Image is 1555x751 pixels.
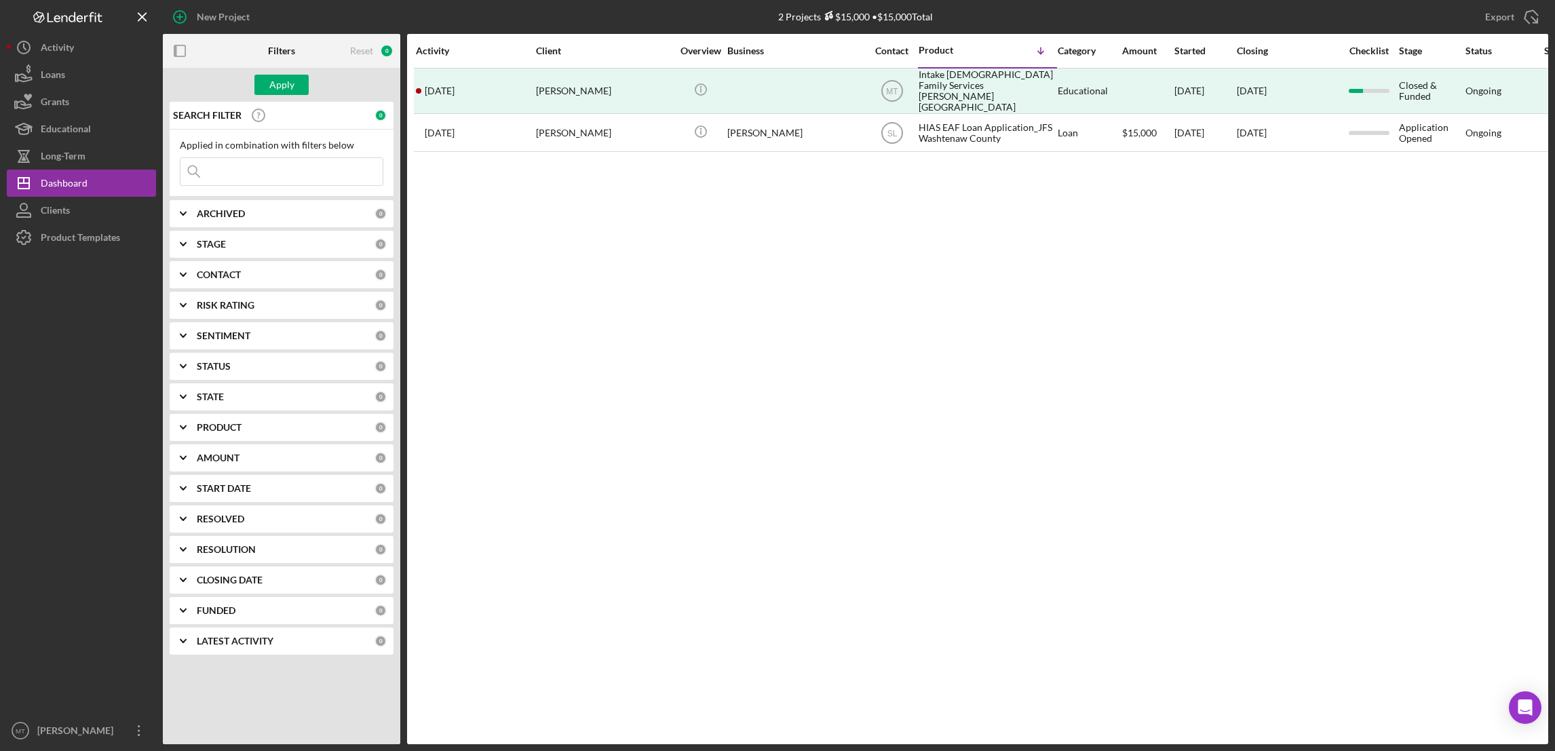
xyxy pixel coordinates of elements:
div: Application Opened [1399,115,1464,151]
button: Long-Term [7,142,156,170]
div: 0 [375,109,387,121]
b: SEARCH FILTER [173,110,242,121]
button: Export [1472,3,1548,31]
div: Export [1485,3,1514,31]
div: Product [919,45,986,56]
div: 0 [375,269,387,281]
div: Product Templates [41,224,120,254]
button: New Project [163,3,263,31]
div: Educational [41,115,91,146]
b: FUNDED [197,605,235,616]
div: New Project [197,3,250,31]
div: 0 [375,452,387,464]
time: 2024-12-28 04:31 [425,85,455,96]
div: Loan [1058,115,1121,151]
div: 0 [375,299,387,311]
div: Started [1174,45,1235,56]
div: 0 [375,604,387,617]
b: RESOLVED [197,514,244,524]
div: Activity [416,45,535,56]
div: Loans [41,61,65,92]
b: SENTIMENT [197,330,250,341]
div: Applied in combination with filters below [180,140,383,151]
div: 0 [375,574,387,586]
div: Business [727,45,863,56]
div: 0 [375,421,387,434]
time: [DATE] [1237,85,1267,96]
div: [PERSON_NAME] [536,115,672,151]
div: [DATE] [1174,69,1235,113]
div: Activity [41,34,74,64]
text: MT [16,727,25,735]
div: 0 [375,482,387,495]
div: Checklist [1340,45,1398,56]
b: STAGE [197,239,226,250]
div: 0 [380,44,393,58]
div: [PERSON_NAME] [727,115,863,151]
div: Reset [350,45,373,56]
div: HIAS EAF Loan Application_JFS Washtenaw County [919,115,1054,151]
div: Client [536,45,672,56]
div: 0 [375,391,387,403]
div: Category [1058,45,1121,56]
b: LATEST ACTIVITY [197,636,273,647]
div: Long-Term [41,142,85,173]
b: CLOSING DATE [197,575,263,585]
div: Clients [41,197,70,227]
div: 0 [375,330,387,342]
button: MT[PERSON_NAME] [7,717,156,744]
b: PRODUCT [197,422,242,433]
div: Grants [41,88,69,119]
button: Grants [7,88,156,115]
button: Clients [7,197,156,224]
div: [DATE] [1174,115,1235,151]
a: Loans [7,61,156,88]
div: Ongoing [1465,128,1501,138]
div: Overview [675,45,726,56]
button: Dashboard [7,170,156,197]
button: Product Templates [7,224,156,251]
div: Educational [1058,69,1121,113]
b: STATE [197,391,224,402]
b: STATUS [197,361,231,372]
div: [PERSON_NAME] [536,69,672,113]
div: 0 [375,635,387,647]
text: SL [887,129,897,138]
div: Closing [1237,45,1339,56]
b: CONTACT [197,269,241,280]
b: AMOUNT [197,452,239,463]
div: 0 [375,360,387,372]
div: Open Intercom Messenger [1509,691,1541,724]
time: [DATE] [1237,127,1267,138]
div: 0 [375,513,387,525]
b: ARCHIVED [197,208,245,219]
div: 0 [375,208,387,220]
div: [PERSON_NAME] [34,717,122,748]
b: START DATE [197,483,251,494]
div: Intake [DEMOGRAPHIC_DATA] Family Services [PERSON_NAME][GEOGRAPHIC_DATA] [919,69,1054,113]
div: $15,000 [821,11,870,22]
div: Contact [866,45,917,56]
time: 2024-12-28 04:30 [425,128,455,138]
text: MT [886,87,898,96]
b: RESOLUTION [197,544,256,555]
b: Filters [268,45,295,56]
div: Dashboard [41,170,88,200]
div: Amount [1122,45,1173,56]
div: Ongoing [1465,85,1501,96]
button: Activity [7,34,156,61]
div: 2 Projects • $15,000 Total [778,11,933,22]
div: 0 [375,238,387,250]
b: RISK RATING [197,300,254,311]
div: Closed & Funded [1399,69,1464,113]
div: Apply [269,75,294,95]
button: Educational [7,115,156,142]
div: Stage [1399,45,1464,56]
